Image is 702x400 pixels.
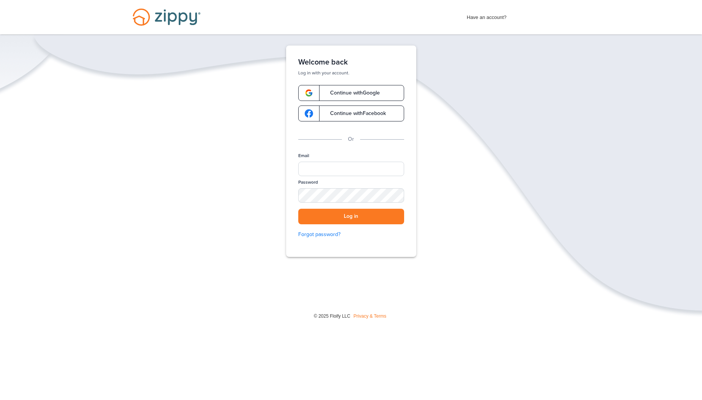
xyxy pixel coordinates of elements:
label: Password [298,179,318,186]
img: google-logo [305,89,313,97]
a: google-logoContinue withFacebook [298,106,404,121]
a: Forgot password? [298,230,404,239]
label: Email [298,153,309,159]
input: Password [298,188,404,203]
span: Have an account? [467,9,507,22]
p: Or [348,135,354,143]
input: Email [298,162,404,176]
h1: Welcome back [298,58,404,67]
span: Continue with Facebook [323,111,386,116]
img: google-logo [305,109,313,118]
a: google-logoContinue withGoogle [298,85,404,101]
button: Log in [298,209,404,224]
span: © 2025 Floify LLC [314,313,350,319]
p: Log in with your account. [298,70,404,76]
a: Privacy & Terms [354,313,386,319]
span: Continue with Google [323,90,380,96]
